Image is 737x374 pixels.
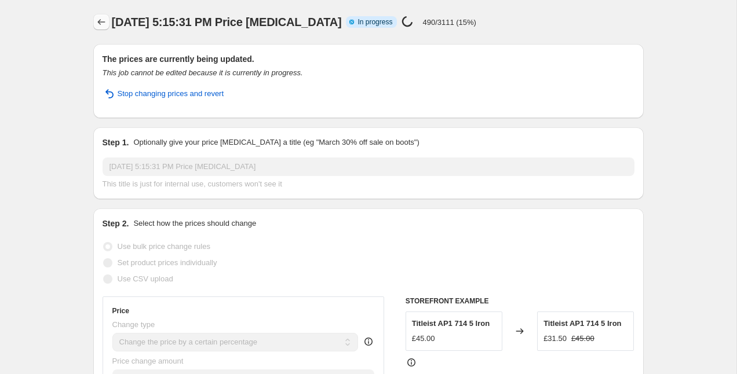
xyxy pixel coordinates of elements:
[103,68,303,77] i: This job cannot be edited because it is currently in progress.
[543,319,621,328] span: Titleist AP1 714 5 Iron
[118,258,217,267] span: Set product prices individually
[103,218,129,229] h2: Step 2.
[133,137,419,148] p: Optionally give your price [MEDICAL_DATA] a title (eg "March 30% off sale on boots")
[412,319,490,328] span: Titleist AP1 714 5 Iron
[103,137,129,148] h2: Step 1.
[118,88,224,100] span: Stop changing prices and revert
[422,18,476,27] p: 490/3111 (15%)
[93,14,110,30] button: Price change jobs
[112,306,129,316] h3: Price
[112,320,155,329] span: Change type
[357,17,392,27] span: In progress
[112,16,342,28] span: [DATE] 5:15:31 PM Price [MEDICAL_DATA]
[412,333,435,344] div: £45.00
[112,357,184,365] span: Price change amount
[118,242,210,251] span: Use bulk price change rules
[103,53,634,65] h2: The prices are currently being updated.
[103,157,634,176] input: 30% off holiday sale
[96,85,231,103] button: Stop changing prices and revert
[363,336,374,347] div: help
[571,333,594,344] strike: £45.00
[103,179,282,188] span: This title is just for internal use, customers won't see it
[543,333,567,344] div: £31.50
[133,218,256,229] p: Select how the prices should change
[118,274,173,283] span: Use CSV upload
[406,296,634,306] h6: STOREFRONT EXAMPLE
